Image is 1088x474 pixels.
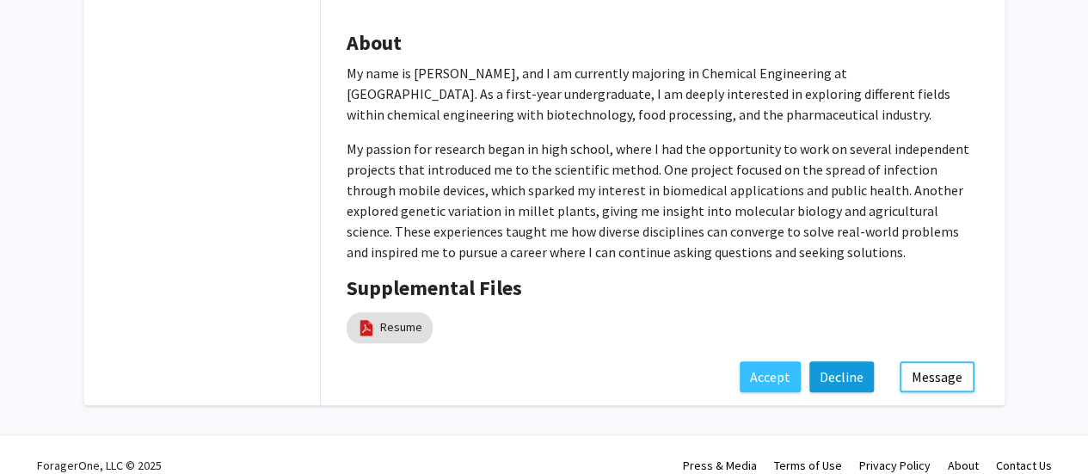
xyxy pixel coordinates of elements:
button: Decline [809,361,874,392]
img: pdf_icon.png [357,318,376,337]
p: My passion for research began in high school, where I had the opportunity to work on several inde... [347,139,979,262]
button: Accept [740,361,801,392]
a: Terms of Use [774,458,842,473]
p: My name is [PERSON_NAME], and I am currently majoring in Chemical Engineering at [GEOGRAPHIC_DATA... [347,63,979,125]
a: Resume [380,318,422,336]
button: Message [900,361,974,392]
a: About [948,458,979,473]
a: Contact Us [996,458,1052,473]
iframe: Chat [13,397,73,461]
a: Privacy Policy [859,458,931,473]
h4: Supplemental Files [347,276,979,301]
a: Press & Media [683,458,757,473]
b: About [347,29,402,56]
